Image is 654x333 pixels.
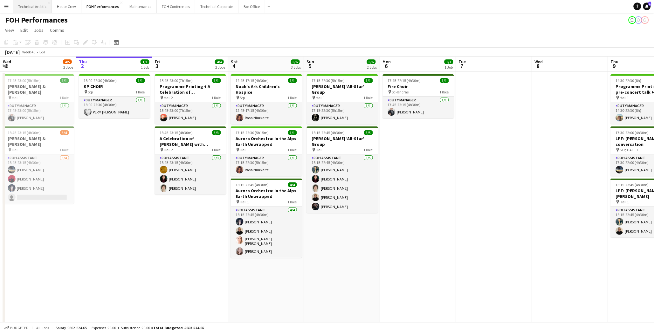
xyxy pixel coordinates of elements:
app-job-card: 18:15-22:45 (4h30m)4/4Aurora Orchestra: In the Alps Earth Unwrapped Hall 11 RoleFOH Assistant4/41... [231,179,302,258]
span: 6/6 [291,59,300,64]
app-card-role: FOH Assistant4/418:15-22:45 (4h30m)[PERSON_NAME][PERSON_NAME][PERSON_NAME] [PERSON_NAME][PERSON_N... [231,207,302,258]
span: Hall 1 [12,95,21,100]
span: 2 [78,62,87,70]
span: Thu [611,59,619,65]
span: 6 [382,62,391,70]
app-job-card: 18:45-23:15 (4h30m)3/4[PERSON_NAME] & [PERSON_NAME] Hall 11 RoleFOH Assistant3/418:45-23:15 (4h30... [3,126,74,204]
span: 1 Role [136,90,145,94]
span: 17:30-22:00 (4h30m) [616,130,649,135]
span: 1/1 [444,59,453,64]
app-user-avatar: Visitor Services [641,16,649,24]
span: 4/4 [288,182,297,187]
app-card-role: Duty Manager1/118:00-22:30 (4h30m)PERM [PERSON_NAME] [79,97,150,118]
app-user-avatar: Sally PERM Pochciol [629,16,636,24]
span: 1 Role [288,95,297,100]
app-job-card: 18:45-23:15 (4h30m)3/3A Celebration of [PERSON_NAME] with [PERSON_NAME] and [PERSON_NAME] Hall 21... [155,126,226,194]
span: 4/5 [63,59,72,64]
app-card-role: Duty Manager1/117:45-23:00 (5h15m)[PERSON_NAME] [3,102,74,124]
span: Hall 1 [240,147,249,152]
span: Jobs [34,27,44,33]
app-job-card: 17:45-22:15 (4h30m)1/1Fire Choir St Pancras1 RoleDuty Manager1/117:45-22:15 (4h30m)[PERSON_NAME] [383,74,454,118]
a: Jobs [31,26,46,34]
span: 1/1 [141,59,149,64]
span: 6/6 [367,59,376,64]
a: Comms [47,26,67,34]
app-card-role: FOH Assistant5/518:15-22:45 (4h30m)[PERSON_NAME][PERSON_NAME][PERSON_NAME][PERSON_NAME][PERSON_NAME] [307,154,378,213]
span: Fri [155,59,160,65]
span: View [5,27,14,33]
app-job-card: 17:15-22:30 (5h15m)1/1Aurora Orchestra: In the Alps Earth Unwrapped Hall 11 RoleDuty Manager1/117... [231,126,302,176]
app-job-card: 17:15-22:30 (5h15m)1/1[PERSON_NAME] 'All-Star' Group Hall 11 RoleDuty Manager1/117:15-22:30 (5h15... [307,74,378,124]
button: Box Office [238,0,265,13]
h1: FOH Performances [5,15,68,25]
span: 17:15-22:30 (5h15m) [312,78,345,83]
span: Wed [535,59,543,65]
div: 2 Jobs [63,65,73,70]
div: 1 Job [445,65,453,70]
div: 18:15-22:45 (4h30m)5/5[PERSON_NAME] 'All-Star' Group Hall 11 RoleFOH Assistant5/518:15-22:45 (4h3... [307,126,378,213]
span: Hall 1 [240,200,249,204]
span: Stp [88,90,93,94]
span: 5 [306,62,314,70]
span: Budgeted [10,326,29,330]
span: 1/1 [288,78,297,83]
span: 1 Role [440,90,449,94]
app-job-card: 12:45-17:15 (4h30m)1/1Noah's Ark Children's Hospice Stp1 RoleDuty Manager1/112:45-17:15 (4h30m)Ra... [231,74,302,124]
h3: KP CHOIR [79,84,150,89]
span: Hall 1 [620,200,629,204]
span: 1/1 [288,130,297,135]
span: Hall 2 [164,147,173,152]
app-job-card: 18:00-22:30 (4h30m)1/1KP CHOIR Stp1 RoleDuty Manager1/118:00-22:30 (4h30m)PERM [PERSON_NAME] [79,74,150,118]
span: 17:45-23:00 (5h15m) [8,78,41,83]
div: 2 Jobs [367,65,377,70]
div: BST [39,50,46,54]
app-user-avatar: Visitor Services [635,16,643,24]
span: 15:45-23:00 (7h15m) [160,78,193,83]
span: 1/1 [212,78,221,83]
h3: A Celebration of [PERSON_NAME] with [PERSON_NAME] and [PERSON_NAME] [155,136,226,147]
span: 17:15-22:30 (5h15m) [236,130,269,135]
span: 8 [534,62,543,70]
span: 5/5 [364,130,373,135]
app-job-card: 17:45-23:00 (5h15m)1/1[PERSON_NAME] & [PERSON_NAME] Hall 11 RoleDuty Manager1/117:45-23:00 (5h15m... [3,74,74,124]
app-job-card: 15:45-23:00 (7h15m)1/1Programme Printing + A Celebration of [PERSON_NAME] with [PERSON_NAME] and ... [155,74,226,124]
span: 1 Role [212,95,221,100]
span: 1 Role [364,147,373,152]
span: All jobs [35,325,50,330]
app-card-role: Duty Manager1/117:15-22:30 (5h15m)[PERSON_NAME] [307,102,378,124]
span: 1/1 [136,78,145,83]
span: 18:45-23:15 (4h30m) [8,130,41,135]
button: Technical Artistic [13,0,52,13]
span: Tue [459,59,466,65]
a: 1 [643,3,651,10]
h3: Aurora Orchestra: In the Alps Earth Unwrapped [231,188,302,199]
span: 1/1 [440,78,449,83]
span: 1 Role [288,147,297,152]
span: 1 Role [288,200,297,204]
app-card-role: Duty Manager1/117:15-22:30 (5h15m)Rasa Niurkaite [231,154,302,176]
div: [DATE] [5,49,20,55]
span: 7 [458,62,466,70]
span: Wed [3,59,11,65]
span: 1/1 [364,78,373,83]
span: St Pancras [392,90,409,94]
h3: [PERSON_NAME] 'All-Star' Group [307,136,378,147]
app-card-role: Duty Manager1/117:45-22:15 (4h30m)[PERSON_NAME] [383,97,454,118]
span: 18:45-23:15 (4h30m) [160,130,193,135]
h3: Programme Printing + A Celebration of [PERSON_NAME] with [PERSON_NAME] and [PERSON_NAME] [155,84,226,95]
span: Hall 2 [164,95,173,100]
span: 1 Role [212,147,221,152]
span: Hall 1 [620,95,629,100]
button: House Crew [52,0,81,13]
div: Salary £602 524.65 + Expenses £0.00 + Subsistence £0.00 = [56,325,204,330]
span: 14:30-22:30 (8h) [616,78,642,83]
span: 3/3 [212,130,221,135]
div: 2 Jobs [215,65,225,70]
a: Edit [18,26,30,34]
h3: Fire Choir [383,84,454,89]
